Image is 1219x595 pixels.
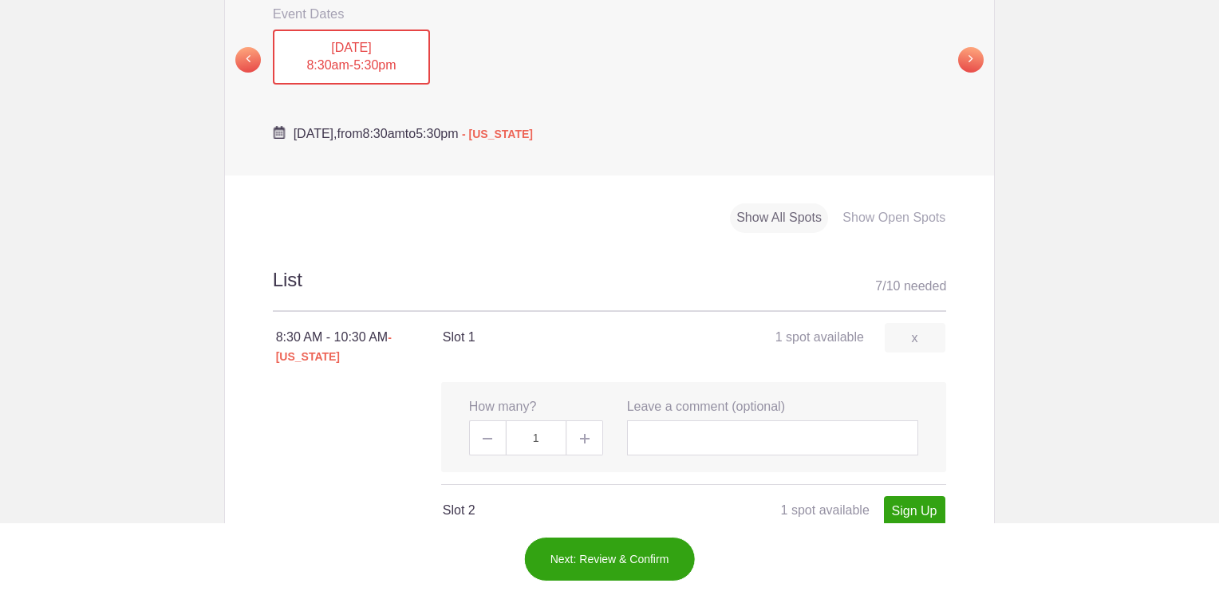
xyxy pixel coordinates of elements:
[294,127,533,140] span: from to
[276,328,443,366] div: 8:30 AM - 10:30 AM
[443,328,693,347] h4: Slot 1
[775,330,864,344] span: 1 spot available
[273,266,947,312] h2: List
[730,203,828,233] div: Show All Spots
[462,128,533,140] span: - [US_STATE]
[885,323,945,353] a: x
[443,501,693,520] h4: Slot 2
[273,126,286,139] img: Cal purple
[331,41,371,54] span: [DATE]
[781,503,870,517] span: 1 spot available
[273,30,431,85] div: -
[882,279,886,293] span: /
[483,438,492,439] img: Minus gray
[272,29,432,86] button: [DATE] 8:30am-5:30pm
[294,127,337,140] span: [DATE],
[884,496,945,526] a: Sign Up
[362,127,404,140] span: 8:30am
[524,537,696,581] button: Next: Review & Confirm
[580,434,590,443] img: Plus gray
[416,127,458,140] span: 5:30pm
[353,58,396,72] span: 5:30pm
[273,2,947,26] h3: Event Dates
[875,274,946,298] div: 7 10 needed
[469,398,536,416] label: How many?
[836,203,952,233] div: Show Open Spots
[306,58,349,72] span: 8:30am
[276,331,392,363] span: - [US_STATE]
[627,398,785,416] label: Leave a comment (optional)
